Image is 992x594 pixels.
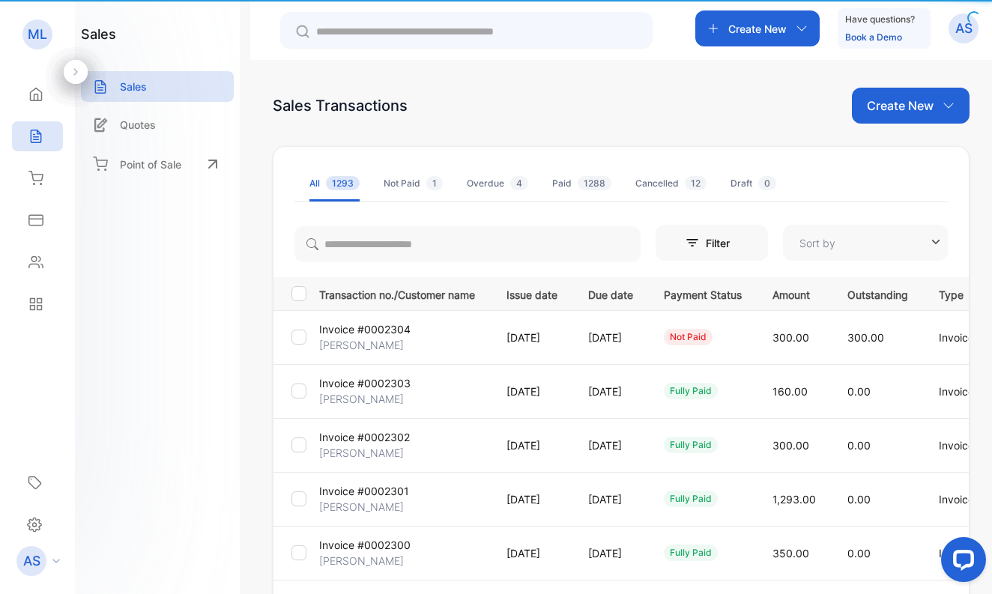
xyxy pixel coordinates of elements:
p: [PERSON_NAME] [319,337,404,353]
p: Invoice [939,330,983,345]
span: 1,293.00 [772,493,816,506]
p: ML [28,25,47,44]
p: Create New [867,97,934,115]
span: 1293 [326,176,360,190]
span: 1288 [578,176,611,190]
span: 0.00 [847,385,871,398]
p: Sales [120,79,147,94]
p: Invoice #0002304 [319,321,411,337]
span: 300.00 [772,439,809,452]
div: not paid [664,329,713,345]
p: Invoice [939,437,983,453]
p: Invoice [939,491,983,507]
button: AS [949,10,979,46]
button: Create New [695,10,820,46]
p: [PERSON_NAME] [319,553,404,569]
p: Transaction no./Customer name [319,284,488,303]
p: Amount [772,284,817,303]
button: Sort by [783,225,948,261]
p: [DATE] [588,330,633,345]
p: Invoice #0002300 [319,537,411,553]
span: 160.00 [772,385,808,398]
span: 4 [510,176,528,190]
p: Invoice #0002301 [319,483,409,499]
p: Quotes [120,117,156,133]
p: [PERSON_NAME] [319,391,404,407]
a: Book a Demo [845,31,902,43]
p: Due date [588,284,633,303]
div: Sales Transactions [273,94,408,117]
h1: sales [81,24,116,44]
p: [DATE] [506,330,557,345]
p: Sort by [799,235,835,251]
p: Invoice #0002302 [319,429,410,445]
span: 0.00 [847,439,871,452]
div: fully paid [664,437,718,453]
p: [DATE] [506,491,557,507]
span: 300.00 [847,331,884,344]
div: fully paid [664,491,718,507]
span: 0.00 [847,493,871,506]
p: [PERSON_NAME] [319,445,404,461]
span: 0 [758,176,776,190]
p: [DATE] [506,545,557,561]
p: Invoice #0002303 [319,375,411,391]
iframe: LiveChat chat widget [929,531,992,594]
p: [DATE] [588,491,633,507]
div: Draft [731,177,776,190]
div: Overdue [467,177,528,190]
p: [PERSON_NAME] [319,499,404,515]
span: 12 [685,176,707,190]
p: [DATE] [588,545,633,561]
div: Paid [552,177,611,190]
a: Quotes [81,109,234,140]
p: [DATE] [506,384,557,399]
div: All [309,177,360,190]
div: fully paid [664,383,718,399]
p: Point of Sale [120,157,181,172]
p: AS [955,19,973,38]
p: AS [23,551,40,571]
a: Sales [81,71,234,102]
p: Invoice [939,384,983,399]
p: [DATE] [588,437,633,453]
div: Cancelled [635,177,707,190]
p: [DATE] [506,437,557,453]
p: Outstanding [847,284,908,303]
span: 350.00 [772,547,809,560]
p: Have questions? [845,12,915,27]
div: Not Paid [384,177,443,190]
p: Create New [728,21,787,37]
div: fully paid [664,545,718,561]
p: Issue date [506,284,557,303]
span: 1 [426,176,443,190]
button: Create New [852,88,970,124]
a: Point of Sale [81,148,234,181]
p: [DATE] [588,384,633,399]
p: Type [939,284,983,303]
p: Payment Status [664,284,742,303]
span: 0.00 [847,547,871,560]
span: 300.00 [772,331,809,344]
